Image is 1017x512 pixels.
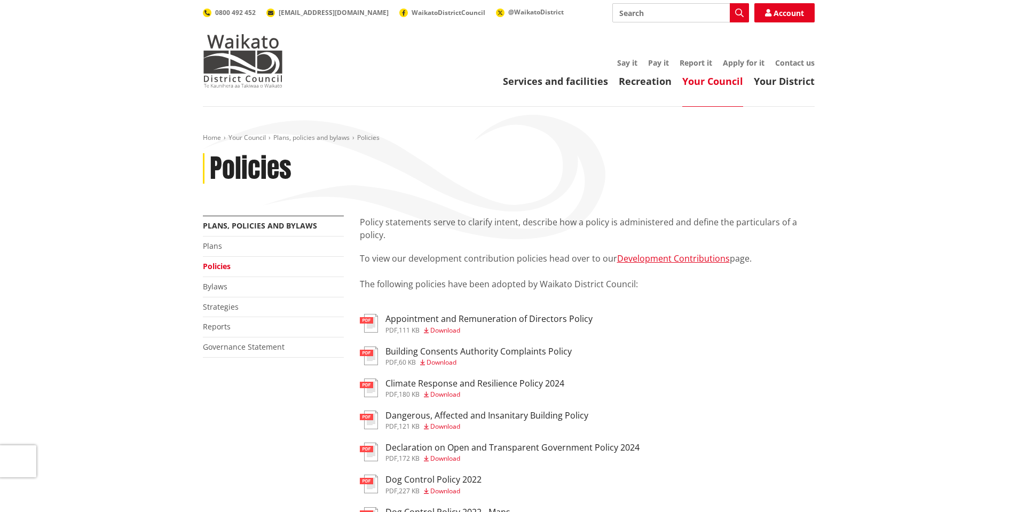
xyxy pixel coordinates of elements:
[385,379,564,389] h3: Climate Response and Resilience Policy 2024
[508,7,564,17] span: @WaikatoDistrict
[385,422,397,431] span: pdf
[617,253,730,264] a: Development Contributions
[266,8,389,17] a: [EMAIL_ADDRESS][DOMAIN_NAME]
[215,8,256,17] span: 0800 492 452
[210,153,291,184] h1: Policies
[430,422,460,431] span: Download
[648,58,669,68] a: Pay it
[385,454,397,463] span: pdf
[203,220,317,231] a: Plans, policies and bylaws
[203,34,283,88] img: Waikato District Council - Te Kaunihera aa Takiwaa o Waikato
[399,390,420,399] span: 180 KB
[385,443,640,453] h3: Declaration on Open and Transparent Government Policy 2024
[203,133,221,142] a: Home
[360,216,815,241] p: Policy statements serve to clarify intent, describe how a policy is administered and define the p...
[385,327,593,334] div: ,
[385,326,397,335] span: pdf
[203,133,815,143] nav: breadcrumb
[203,281,227,292] a: Bylaws
[427,358,456,367] span: Download
[273,133,350,142] a: Plans, policies and bylaws
[360,314,378,333] img: document-pdf.svg
[430,454,460,463] span: Download
[360,411,378,429] img: document-pdf.svg
[360,314,593,333] a: Appointment and Remuneration of Directors Policy pdf,111 KB Download
[399,358,416,367] span: 60 KB
[385,475,482,485] h3: Dog Control Policy 2022
[385,359,572,366] div: ,
[775,58,815,68] a: Contact us
[385,346,572,357] h3: Building Consents Authority Complaints Policy
[360,443,378,461] img: document-pdf.svg
[754,75,815,88] a: Your District
[385,358,397,367] span: pdf
[385,486,397,495] span: pdf
[385,423,588,430] div: ,
[203,302,239,312] a: Strategies
[430,390,460,399] span: Download
[360,475,378,493] img: document-pdf.svg
[360,346,572,366] a: Building Consents Authority Complaints Policy pdf,60 KB Download
[412,8,485,17] span: WaikatoDistrictCouncil
[203,261,231,271] a: Policies
[360,252,815,303] p: To view our development contribution policies head over to our page. The following policies have ...
[619,75,672,88] a: Recreation
[385,411,588,421] h3: Dangerous, Affected and Insanitary Building Policy
[680,58,712,68] a: Report it
[385,314,593,324] h3: Appointment and Remuneration of Directors Policy
[385,455,640,462] div: ,
[203,8,256,17] a: 0800 492 452
[612,3,749,22] input: Search input
[360,379,378,397] img: document-pdf.svg
[617,58,637,68] a: Say it
[399,422,420,431] span: 121 KB
[430,326,460,335] span: Download
[723,58,764,68] a: Apply for it
[399,8,485,17] a: WaikatoDistrictCouncil
[399,326,420,335] span: 111 KB
[203,342,285,352] a: Governance Statement
[399,486,420,495] span: 227 KB
[360,346,378,365] img: document-pdf.svg
[228,133,266,142] a: Your Council
[360,443,640,462] a: Declaration on Open and Transparent Government Policy 2024 pdf,172 KB Download
[360,411,588,430] a: Dangerous, Affected and Insanitary Building Policy pdf,121 KB Download
[357,133,380,142] span: Policies
[360,379,564,398] a: Climate Response and Resilience Policy 2024 pdf,180 KB Download
[754,3,815,22] a: Account
[496,7,564,17] a: @WaikatoDistrict
[360,475,482,494] a: Dog Control Policy 2022 pdf,227 KB Download
[430,486,460,495] span: Download
[385,488,482,494] div: ,
[279,8,389,17] span: [EMAIL_ADDRESS][DOMAIN_NAME]
[682,75,743,88] a: Your Council
[203,241,222,251] a: Plans
[385,391,564,398] div: ,
[385,390,397,399] span: pdf
[399,454,420,463] span: 172 KB
[203,321,231,332] a: Reports
[503,75,608,88] a: Services and facilities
